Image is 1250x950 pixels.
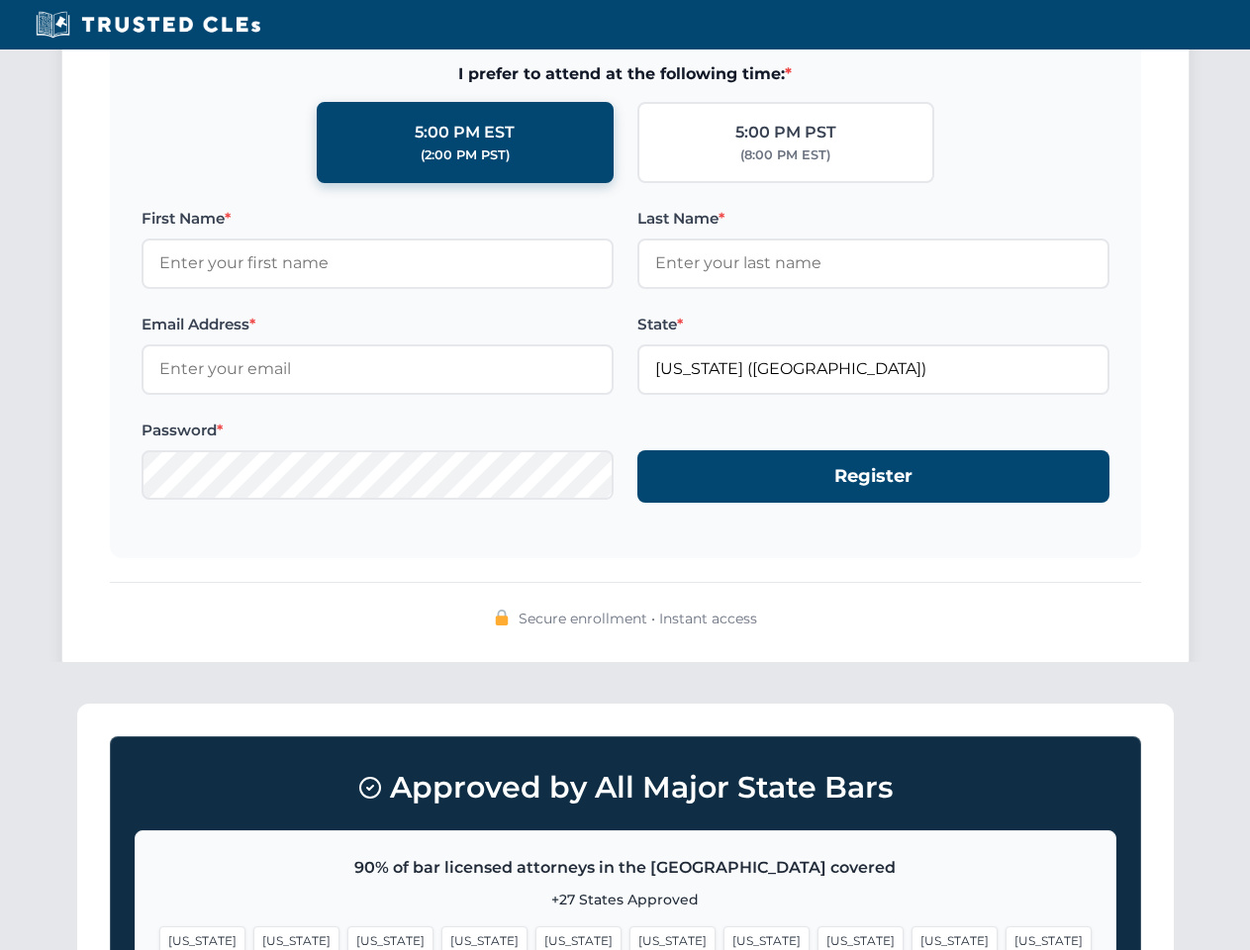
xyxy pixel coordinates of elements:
[494,610,510,625] img: 🔒
[740,145,830,165] div: (8:00 PM EST)
[142,207,614,231] label: First Name
[30,10,266,40] img: Trusted CLEs
[142,344,614,394] input: Enter your email
[637,344,1109,394] input: Florida (FL)
[142,419,614,442] label: Password
[637,238,1109,288] input: Enter your last name
[415,120,515,145] div: 5:00 PM EST
[142,313,614,336] label: Email Address
[159,855,1092,881] p: 90% of bar licensed attorneys in the [GEOGRAPHIC_DATA] covered
[519,608,757,629] span: Secure enrollment • Instant access
[637,450,1109,503] button: Register
[159,889,1092,910] p: +27 States Approved
[637,207,1109,231] label: Last Name
[637,313,1109,336] label: State
[142,238,614,288] input: Enter your first name
[735,120,836,145] div: 5:00 PM PST
[421,145,510,165] div: (2:00 PM PST)
[142,61,1109,87] span: I prefer to attend at the following time:
[135,761,1116,814] h3: Approved by All Major State Bars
